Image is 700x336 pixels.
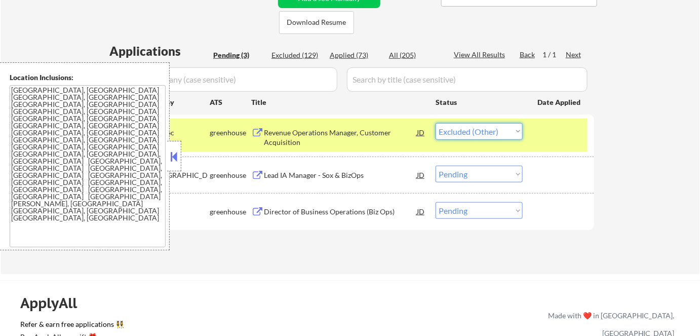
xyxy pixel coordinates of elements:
div: Lead IA Manager - Sox & BizOps [264,170,417,180]
div: Status [436,93,523,111]
div: JD [416,123,426,141]
div: Revenue Operations Manager, Customer Acquisition [264,128,417,147]
div: Title [251,97,426,107]
div: Excluded (129) [271,50,322,60]
div: Date Applied [537,97,582,107]
div: Director of Business Operations (Biz Ops) [264,207,417,217]
div: Applied (73) [330,50,380,60]
div: greenhouse [210,170,251,180]
div: Back [520,50,536,60]
div: JD [416,202,426,220]
div: Applications [109,45,210,57]
div: ApplyAll [20,294,89,312]
div: greenhouse [210,128,251,138]
div: Next [566,50,582,60]
div: greenhouse [210,207,251,217]
div: JD [416,166,426,184]
input: Search by company (case sensitive) [109,67,337,92]
div: 1 / 1 [542,50,566,60]
div: Pending (3) [213,50,264,60]
input: Search by title (case sensitive) [347,67,588,92]
button: Download Resume [279,11,354,34]
div: View All Results [454,50,508,60]
div: Location Inclusions: [10,72,166,83]
div: ATS [210,97,251,107]
a: Refer & earn free applications 👯‍♀️ [20,321,336,331]
div: All (205) [389,50,440,60]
